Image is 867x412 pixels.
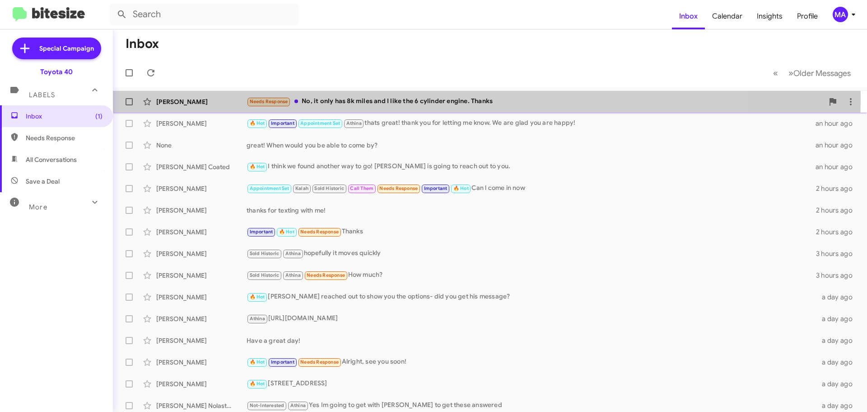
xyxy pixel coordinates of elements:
[783,64,856,82] button: Next
[95,112,103,121] span: (1)
[768,64,783,82] button: Previous
[768,64,856,82] nav: Page navigation example
[247,313,816,324] div: [URL][DOMAIN_NAME]
[247,161,816,172] div: I think we found another way to go! [PERSON_NAME] is going to reach out to you.
[816,401,860,410] div: a day ago
[156,227,247,237] div: [PERSON_NAME]
[29,91,55,99] span: Labels
[250,229,273,235] span: Important
[156,206,247,215] div: [PERSON_NAME]
[247,357,816,367] div: Alright, see you soon!
[816,314,860,323] div: a day ago
[29,203,47,211] span: More
[816,379,860,388] div: a day ago
[271,120,294,126] span: Important
[300,359,339,365] span: Needs Response
[314,185,344,191] span: Sold Historic
[793,68,851,78] span: Older Messages
[816,227,860,237] div: 2 hours ago
[247,206,816,215] div: thanks for texting with me!
[156,97,247,106] div: [PERSON_NAME]
[26,155,77,164] span: All Conversations
[816,119,860,128] div: an hour ago
[39,44,94,53] span: Special Campaign
[156,184,247,193] div: [PERSON_NAME]
[156,162,247,171] div: [PERSON_NAME] Coated
[379,185,418,191] span: Needs Response
[247,379,816,389] div: [STREET_ADDRESS]
[156,271,247,280] div: [PERSON_NAME]
[250,294,265,300] span: 🔥 Hot
[247,270,816,280] div: How much?
[705,3,750,29] a: Calendar
[816,271,860,280] div: 3 hours ago
[156,336,247,345] div: [PERSON_NAME]
[816,358,860,367] div: a day ago
[247,96,824,107] div: No, it only has 8k miles and I like the 6 cylinder engine. Thanks
[453,185,469,191] span: 🔥 Hot
[424,185,447,191] span: Important
[250,120,265,126] span: 🔥 Hot
[26,133,103,142] span: Needs Response
[788,67,793,79] span: »
[247,336,816,345] div: Have a great day!
[250,185,289,191] span: Appointment Set
[156,358,247,367] div: [PERSON_NAME]
[816,162,860,171] div: an hour ago
[825,7,857,22] button: MA
[156,293,247,302] div: [PERSON_NAME]
[250,164,265,170] span: 🔥 Hot
[350,185,373,191] span: Call Them
[247,141,816,150] div: great! When would you be able to come by?
[156,119,247,128] div: [PERSON_NAME]
[247,118,816,128] div: thats great! thank you for letting me know. We are glad you are happy!
[790,3,825,29] a: Profile
[156,314,247,323] div: [PERSON_NAME]
[250,272,280,278] span: Sold Historic
[346,120,362,126] span: Athina
[816,184,860,193] div: 2 hours ago
[300,229,339,235] span: Needs Response
[750,3,790,29] a: Insights
[12,38,101,59] a: Special Campaign
[285,251,301,256] span: Athina
[40,67,73,76] div: Toyota 40
[816,293,860,302] div: a day ago
[250,251,280,256] span: Sold Historic
[156,379,247,388] div: [PERSON_NAME]
[250,381,265,387] span: 🔥 Hot
[247,227,816,237] div: Thanks
[833,7,848,22] div: MA
[247,400,816,411] div: Yes Im going to get with [PERSON_NAME] to get these answered
[250,359,265,365] span: 🔥 Hot
[816,249,860,258] div: 3 hours ago
[26,112,103,121] span: Inbox
[247,183,816,194] div: Can l come in now
[279,229,294,235] span: 🔥 Hot
[247,292,816,302] div: [PERSON_NAME] reached out to show you the options- did you get his message?
[773,67,778,79] span: «
[816,141,860,150] div: an hour ago
[271,359,294,365] span: Important
[816,336,860,345] div: a day ago
[26,177,60,186] span: Save a Deal
[250,99,288,104] span: Needs Response
[307,272,345,278] span: Needs Response
[295,185,308,191] span: Kalah
[250,316,265,322] span: Athina
[156,249,247,258] div: [PERSON_NAME]
[247,248,816,259] div: hopefully it moves quickly
[672,3,705,29] a: Inbox
[285,272,301,278] span: Athina
[126,37,159,51] h1: Inbox
[109,4,299,25] input: Search
[300,120,340,126] span: Appointment Set
[816,206,860,215] div: 2 hours ago
[250,403,284,408] span: Not-Interested
[156,141,247,150] div: None
[290,403,306,408] span: Athina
